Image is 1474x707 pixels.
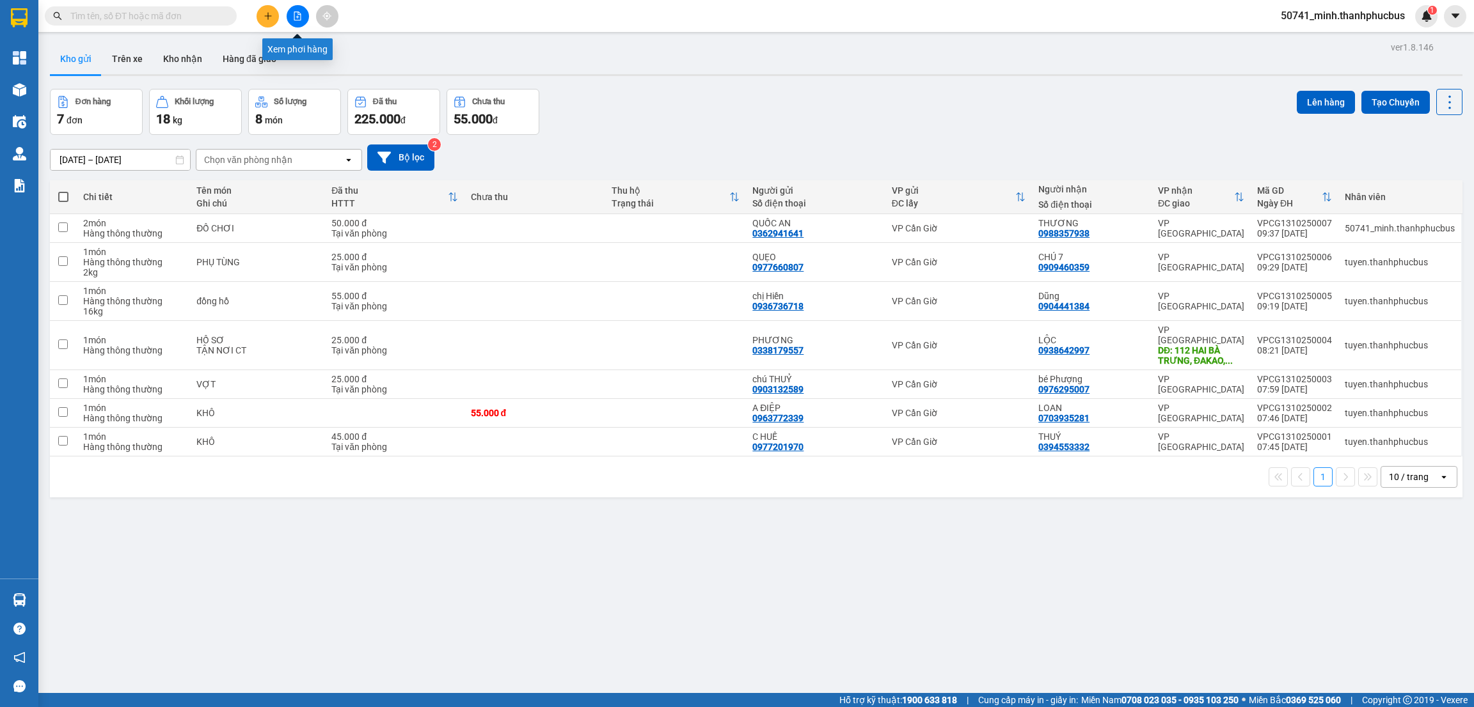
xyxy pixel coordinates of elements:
[75,97,111,106] div: Đơn hàng
[1158,431,1244,452] div: VP [GEOGRAPHIC_DATA]
[752,413,804,423] div: 0963772339
[1225,355,1233,366] span: ...
[1038,403,1145,413] div: LOAN
[1257,431,1332,442] div: VPCG1310250001
[1345,379,1455,389] div: tuyen.thanhphucbus
[892,185,1016,196] div: VP gửi
[1391,40,1434,54] div: ver 1.8.146
[752,431,878,442] div: C HUẾ
[70,9,221,23] input: Tìm tên, số ĐT hoặc mã đơn
[50,89,143,135] button: Đơn hàng7đơn
[1257,252,1332,262] div: VPCG1310250006
[196,185,319,196] div: Tên món
[149,89,242,135] button: Khối lượng18kg
[1038,218,1145,228] div: THƯƠNG
[13,593,26,607] img: warehouse-icon
[1257,228,1332,238] div: 09:37 [DATE]
[13,147,26,160] img: warehouse-icon
[175,97,214,106] div: Khối lượng
[752,252,878,262] div: QUẸO
[331,335,457,345] div: 25.000 đ
[1158,374,1244,394] div: VP [GEOGRAPHIC_DATA]
[13,83,26,97] img: warehouse-icon
[1345,223,1455,233] div: 50741_minh.thanhphucbus
[471,192,599,202] div: Chưa thu
[471,408,599,418] div: 55.000 đ
[428,138,441,151] sup: 2
[196,223,319,233] div: ĐỒ CHƠI
[196,198,319,208] div: Ghi chú
[752,335,878,345] div: PHƯƠNG
[892,437,1026,447] div: VP Cần Giờ
[1345,296,1455,306] div: tuyen.thanhphucbus
[83,335,184,345] div: 1 món
[354,111,400,127] span: 225.000
[173,115,182,125] span: kg
[13,51,26,65] img: dashboard-icon
[752,403,878,413] div: A ĐIỆP
[331,262,457,272] div: Tại văn phòng
[156,111,170,127] span: 18
[196,345,319,355] div: TẬN NƠI CT
[331,301,457,311] div: Tại văn phòng
[612,198,729,208] div: Trạng thái
[1081,693,1239,707] span: Miền Nam
[447,89,539,135] button: Chưa thu55.000đ
[1313,467,1333,486] button: 1
[1038,301,1090,311] div: 0904441384
[1450,10,1461,22] span: caret-down
[196,379,319,389] div: VỢT
[1345,437,1455,447] div: tuyen.thanhphucbus
[752,228,804,238] div: 0362941641
[1257,301,1332,311] div: 09:19 [DATE]
[1286,695,1341,705] strong: 0369 525 060
[316,5,338,27] button: aim
[752,301,804,311] div: 0936736718
[1158,218,1244,238] div: VP [GEOGRAPHIC_DATA]
[83,247,184,257] div: 1 món
[83,286,184,296] div: 1 món
[331,198,447,208] div: HTTT
[248,89,341,135] button: Số lượng8món
[1121,695,1239,705] strong: 0708 023 035 - 0935 103 250
[83,442,184,452] div: Hàng thông thường
[1038,291,1145,301] div: Dũng
[752,198,878,208] div: Số điện thoại
[1257,403,1332,413] div: VPCG1310250002
[212,43,287,74] button: Hàng đã giao
[1257,262,1332,272] div: 09:29 [DATE]
[1257,374,1332,384] div: VPCG1310250003
[13,179,26,192] img: solution-icon
[1297,91,1355,114] button: Lên hàng
[83,306,184,316] div: 16 kg
[83,228,184,238] div: Hàng thông thường
[344,155,354,165] svg: open
[264,12,273,20] span: plus
[196,296,319,306] div: đồng hồ
[892,408,1026,418] div: VP Cần Giờ
[196,408,319,418] div: KHÔ
[1038,413,1090,423] div: 0703935281
[892,340,1026,350] div: VP Cần Giờ
[1038,345,1090,355] div: 0938642997
[331,442,457,452] div: Tại văn phòng
[53,12,62,20] span: search
[1038,262,1090,272] div: 0909460359
[83,192,184,202] div: Chi tiết
[83,257,184,267] div: Hàng thông thường
[1038,374,1145,384] div: bé Phượng
[274,97,306,106] div: Số lượng
[13,651,26,664] span: notification
[347,89,440,135] button: Đã thu225.000đ
[293,12,302,20] span: file-add
[752,442,804,452] div: 0977201970
[1038,228,1090,238] div: 0988357938
[102,43,153,74] button: Trên xe
[612,185,729,196] div: Thu hộ
[605,180,746,214] th: Toggle SortBy
[1158,185,1234,196] div: VP nhận
[255,111,262,127] span: 8
[373,97,397,106] div: Đã thu
[83,267,184,277] div: 2 kg
[13,623,26,635] span: question-circle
